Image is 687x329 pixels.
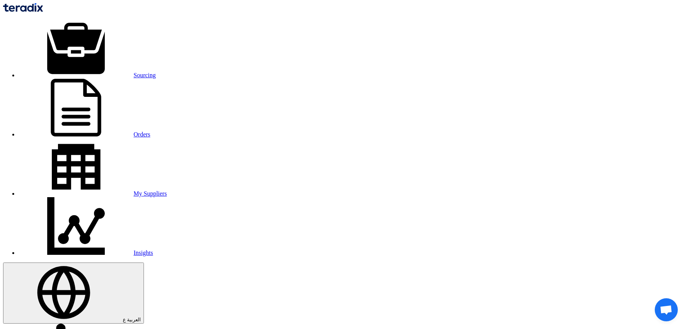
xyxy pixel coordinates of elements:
[18,72,156,78] a: Sourcing
[127,317,141,322] span: العربية
[3,3,43,12] img: Teradix logo
[655,298,678,321] a: Open chat
[18,190,167,197] a: My Suppliers
[18,131,150,138] a: Orders
[3,263,144,324] button: العربية ع
[18,249,153,256] a: Insights
[123,317,126,322] span: ع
